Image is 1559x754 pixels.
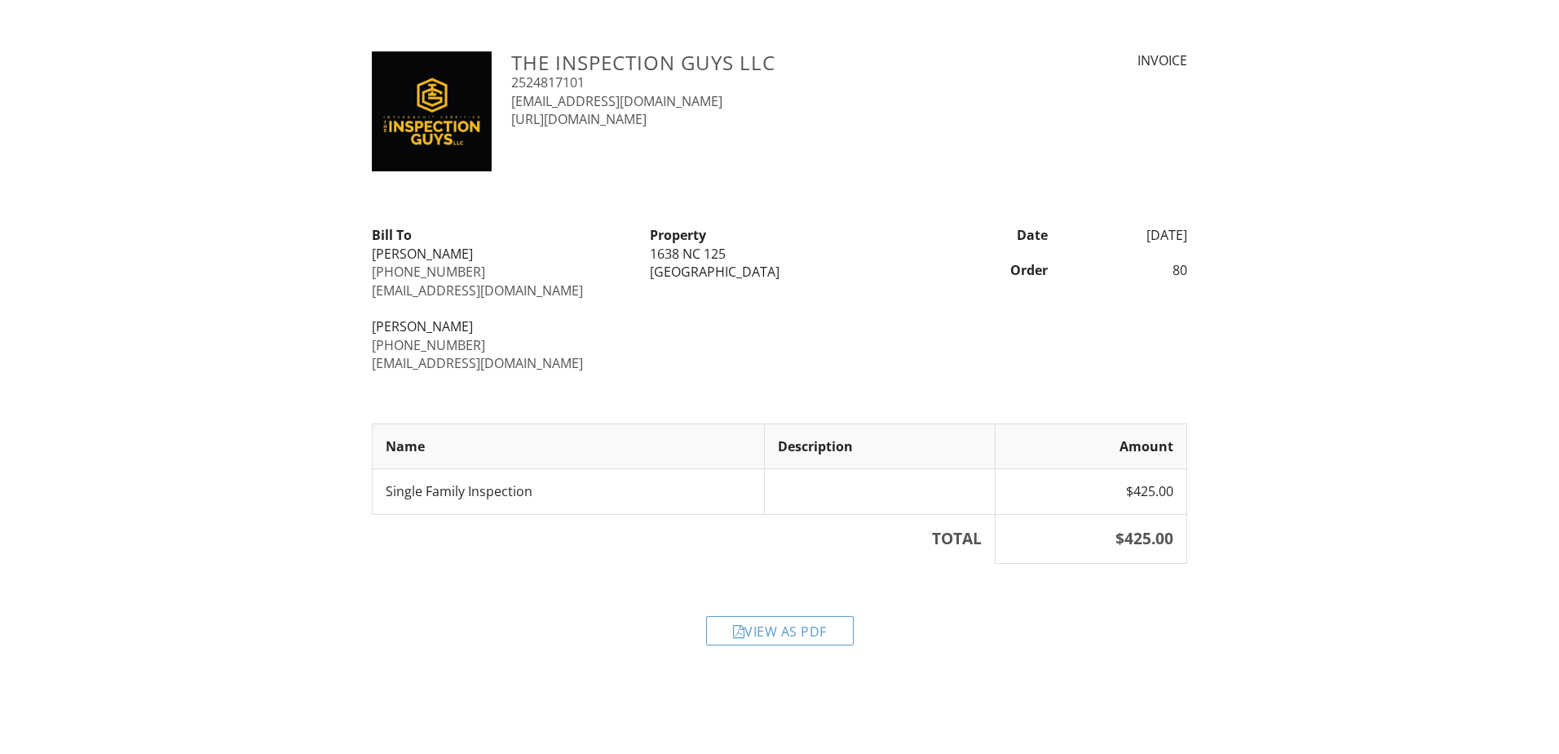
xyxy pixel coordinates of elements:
[995,469,1186,514] td: $425.00
[373,424,765,468] th: Name
[998,51,1187,69] div: INVOICE
[372,226,412,244] strong: Bill To
[995,514,1186,563] th: $425.00
[650,263,908,281] div: [GEOGRAPHIC_DATA]
[373,514,996,563] th: TOTAL
[372,317,630,335] div: [PERSON_NAME]
[995,424,1186,468] th: Amount
[372,263,485,281] a: [PHONE_NUMBER]
[650,245,908,263] div: 1638 NC 125
[511,92,722,110] a: [EMAIL_ADDRESS][DOMAIN_NAME]
[919,261,1058,279] div: Order
[372,51,492,171] img: theinspectionguysllc-logo-darkbgjpg.jpg
[650,226,706,244] strong: Property
[765,424,996,468] th: Description
[706,627,854,645] a: View as PDF
[511,51,978,73] h3: The Inspection Guys LLC
[919,226,1058,244] div: Date
[706,616,854,645] div: View as PDF
[511,73,585,91] a: 2524817101
[372,282,583,299] a: [EMAIL_ADDRESS][DOMAIN_NAME]
[1058,226,1197,244] div: [DATE]
[373,469,765,514] td: Single Family Inspection
[372,245,630,263] div: [PERSON_NAME]
[372,354,583,372] a: [EMAIL_ADDRESS][DOMAIN_NAME]
[511,110,647,128] a: [URL][DOMAIN_NAME]
[372,336,485,354] a: [PHONE_NUMBER]
[1058,261,1197,279] div: 80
